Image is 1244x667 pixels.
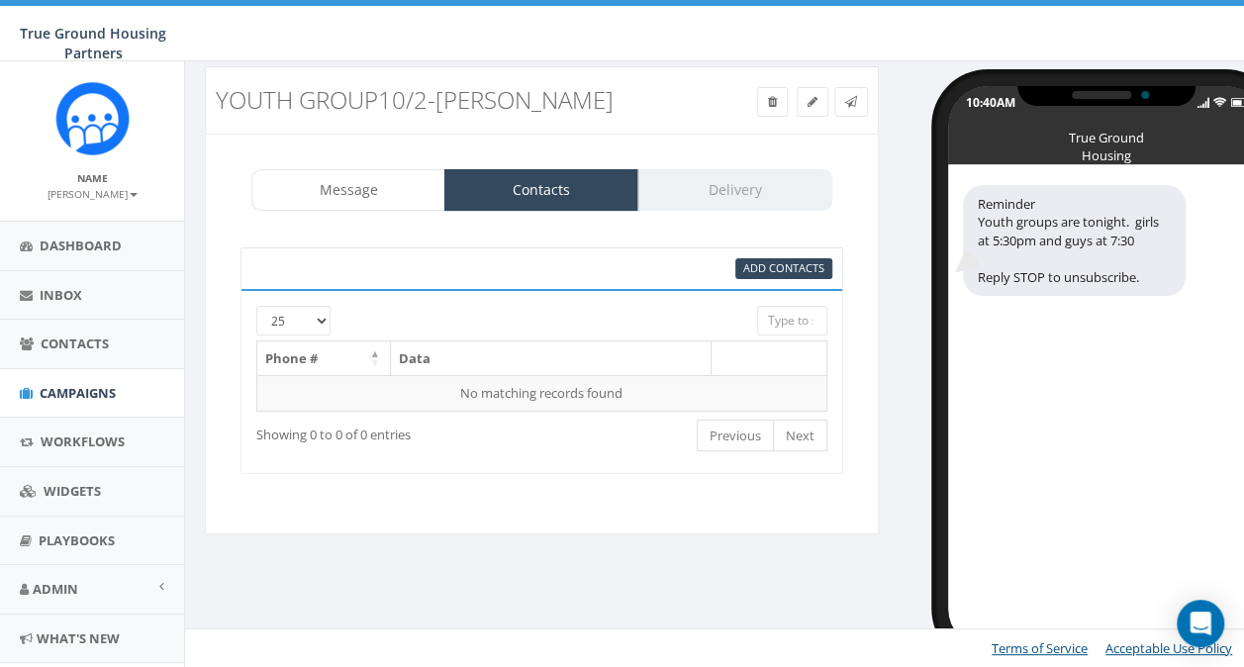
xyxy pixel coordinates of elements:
span: Widgets [44,482,101,500]
h3: youth group10/2-[PERSON_NAME] [216,87,697,113]
span: Delete Campaign [768,93,777,110]
span: Admin [33,580,78,598]
span: Inbox [40,286,82,304]
span: Dashboard [40,237,122,254]
a: Next [773,420,827,452]
a: Contacts [444,169,638,211]
span: Send Test Message [845,93,857,110]
span: Edit Campaign [808,93,817,110]
a: Message [251,169,445,211]
th: Phone #: activate to sort column descending [257,341,391,376]
small: Name [77,171,108,185]
span: What's New [37,629,120,647]
img: Rally_Corp_Logo_1.png [55,81,130,155]
span: True Ground Housing Partners [20,24,166,62]
a: [PERSON_NAME] [48,184,138,202]
small: [PERSON_NAME] [48,187,138,201]
span: Add Contacts [743,260,824,275]
div: Showing 0 to 0 of 0 entries [256,418,477,444]
td: No matching records found [257,375,827,411]
a: Terms of Service [992,639,1088,657]
input: Type to search [757,306,827,335]
a: Add Contacts [735,258,832,279]
span: Playbooks [39,531,115,549]
span: Workflows [41,432,125,450]
div: True Ground Housing Partners [1057,129,1156,139]
span: Contacts [41,334,109,352]
div: Reminder Youth groups are tonight. girls at 5:30pm and guys at 7:30 Reply STOP to unsubscribe. [963,185,1186,297]
div: Open Intercom Messenger [1177,600,1224,647]
span: CSV files only [743,260,824,275]
a: Previous [697,420,774,452]
div: 10:40AM [966,94,1015,111]
a: Acceptable Use Policy [1105,639,1232,657]
span: Campaigns [40,384,116,402]
th: Data [391,341,712,376]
